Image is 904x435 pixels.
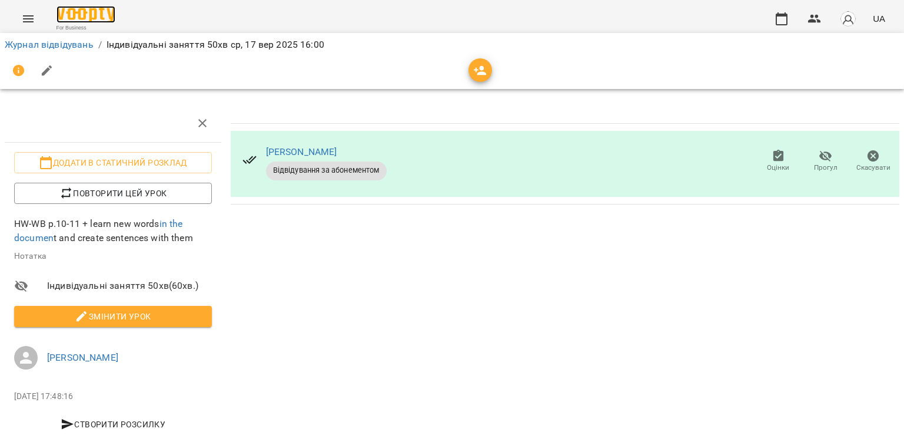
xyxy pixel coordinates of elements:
[19,417,207,431] span: Створити розсилку
[24,186,202,200] span: Повторити цей урок
[873,12,885,25] span: UA
[840,11,856,27] img: avatar_s.png
[56,6,115,23] img: Voopty Logo
[14,183,212,204] button: Повторити цей урок
[14,414,212,435] button: Створити розсилку
[266,146,337,157] a: [PERSON_NAME]
[14,5,42,33] button: Menu
[5,38,899,52] nav: breadcrumb
[5,39,94,50] a: Журнал відвідувань
[266,165,387,176] span: Відвідування за абонементом
[14,251,212,262] p: Нотатка
[24,156,202,170] span: Додати в статичний розклад
[767,163,789,173] span: Оцінки
[47,352,118,363] a: [PERSON_NAME]
[814,163,837,173] span: Прогул
[849,145,897,178] button: Скасувати
[802,145,850,178] button: Прогул
[755,145,802,178] button: Оцінки
[24,309,202,324] span: Змінити урок
[856,163,890,173] span: Скасувати
[14,306,212,327] button: Змінити урок
[14,218,182,243] a: in the documen
[98,38,102,52] li: /
[868,8,890,29] button: UA
[14,152,212,173] button: Додати в статичний розклад
[14,391,212,403] p: [DATE] 17:48:16
[14,217,212,245] p: HW-WB p.10-11 + learn new words t and create sentences with them
[107,38,324,52] p: Індивідуальні заняття 50хв ср, 17 вер 2025 16:00
[56,24,115,32] span: For Business
[47,279,212,293] span: Індивідуальні заняття 50хв ( 60 хв. )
